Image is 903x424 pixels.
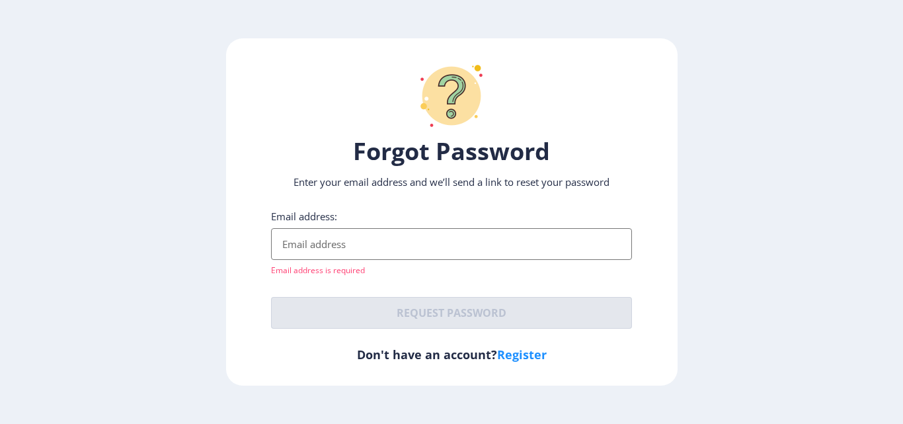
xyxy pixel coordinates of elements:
[412,56,491,136] img: question-mark
[271,175,632,189] p: Enter your email address and we’ll send a link to reset your password
[271,297,632,329] button: Request password
[271,136,632,167] h1: Forgot Password
[271,228,632,260] input: Email address
[497,347,547,362] a: Register
[271,347,632,362] h6: Don't have an account?
[271,265,365,276] span: Email address is required
[271,210,337,223] label: Email address:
